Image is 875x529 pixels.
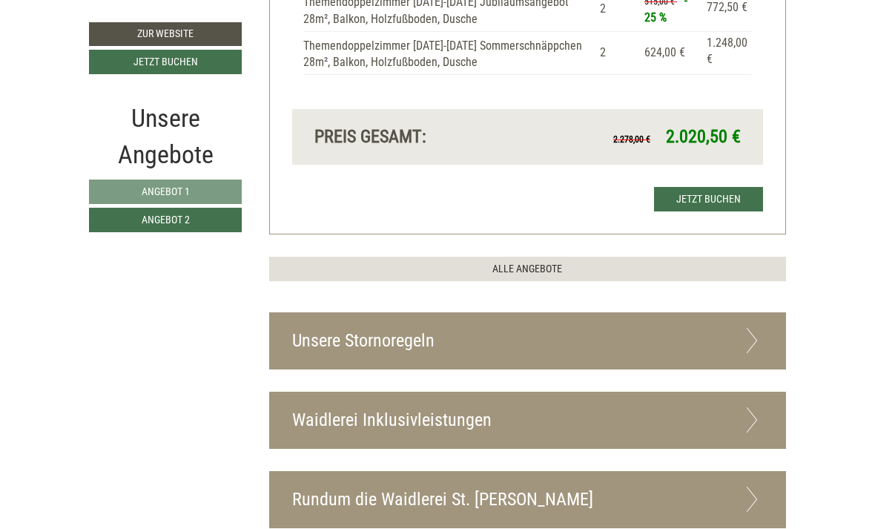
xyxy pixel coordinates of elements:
[654,187,763,211] a: Jetzt buchen
[303,31,594,75] td: Themendoppelzimmer [DATE]-[DATE] Sommerschnäppchen 28m², Balkon, Holzfußboden, Dusche
[613,134,650,145] span: 2.278,00 €
[303,124,528,149] div: Preis gesamt:
[270,472,786,528] div: Rundum die Waidlerei St. [PERSON_NAME]
[666,126,741,147] span: 2.020,50 €
[142,185,190,197] span: Angebot 1
[701,31,752,75] td: 1.248,00 €
[89,100,242,172] div: Unsere Angebote
[269,257,787,281] a: ALLE ANGEBOTE
[594,31,638,75] td: 2
[89,22,242,46] a: Zur Website
[89,50,242,74] a: Jetzt buchen
[270,392,786,448] div: Waidlerei Inklusivleistungen
[644,45,685,59] span: 624,00 €
[270,313,786,369] div: Unsere Stornoregeln
[142,214,190,226] span: Angebot 2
